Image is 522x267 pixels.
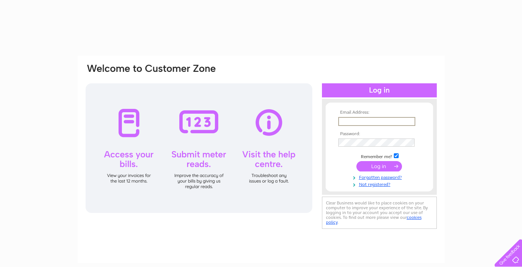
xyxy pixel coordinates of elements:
[356,161,402,171] input: Submit
[336,152,422,160] td: Remember me?
[326,215,422,225] a: cookies policy
[336,131,422,137] th: Password:
[338,173,422,180] a: Forgotten password?
[338,180,422,187] a: Not registered?
[322,197,437,229] div: Clear Business would like to place cookies on your computer to improve your experience of the sit...
[336,110,422,115] th: Email Address:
